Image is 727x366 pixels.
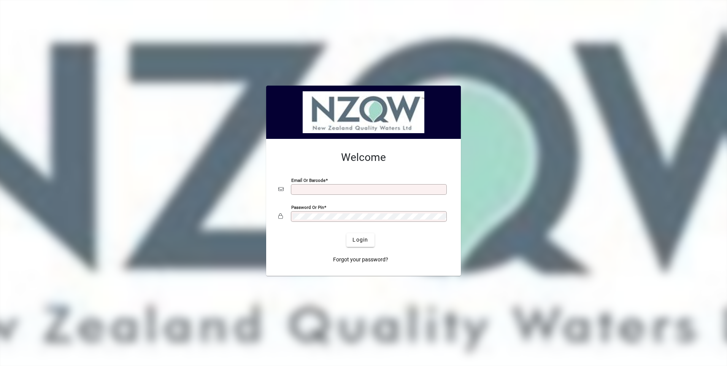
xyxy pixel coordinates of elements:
[291,177,325,183] mat-label: Email or Barcode
[330,253,391,267] a: Forgot your password?
[278,151,449,164] h2: Welcome
[352,236,368,244] span: Login
[346,233,374,247] button: Login
[291,204,324,210] mat-label: Password or Pin
[333,256,388,264] span: Forgot your password?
